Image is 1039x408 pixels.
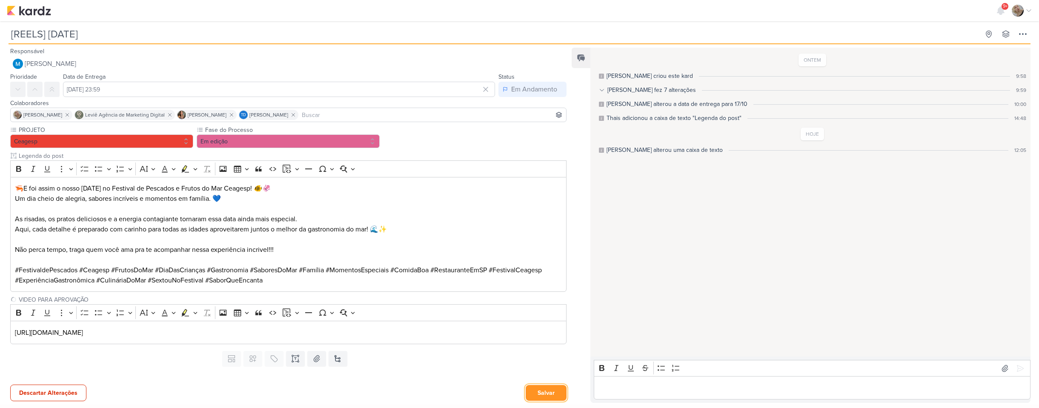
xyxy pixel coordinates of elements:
input: Kard Sem Título [9,26,979,42]
button: Em edição [197,134,380,148]
div: Este log é visível à todos no kard [599,102,604,107]
div: MARIANA alterou a data de entrega para 17/10 [607,100,747,108]
label: Fase do Processo [204,126,380,134]
img: Sarah Violante [13,111,22,119]
img: kardz.app [7,6,51,16]
button: Descartar Alterações [10,385,86,401]
label: Data de Entrega [63,73,106,80]
div: MARIANA criou este kard [607,71,693,80]
div: Thais adicionou a caixa de texto "Legenda do post" [607,114,741,123]
label: Responsável [10,48,44,55]
input: Texto sem título [17,295,567,304]
button: Ceagesp [10,134,193,148]
span: [PERSON_NAME] [23,111,62,119]
label: Prioridade [10,73,37,80]
p: [URL][DOMAIN_NAME] [15,328,562,338]
p: As risadas, os pratos deliciosos e a energia contagiante tornaram essa data ainda mais especial. [15,204,562,224]
img: Marcella Legnaioli [177,111,186,119]
div: 14:48 [1014,114,1026,122]
span: [PERSON_NAME] [249,111,288,119]
div: 10:00 [1014,100,1026,108]
img: Sarah Violante [1012,5,1024,17]
div: 12:05 [1014,146,1026,154]
span: [PERSON_NAME] [25,59,76,69]
button: [PERSON_NAME] [10,56,567,71]
div: Editor editing area: main [10,177,567,292]
label: PROJETO [18,126,193,134]
button: Em Andamento [498,82,567,97]
p: 🦐E foi assim o nosso [DATE] no Festival de Pescados e Frutos do Mar Ceagesp! 🐠🦑 Um dia cheio de a... [15,183,562,204]
button: Salvar [526,385,567,401]
label: Status [498,73,515,80]
div: Editor editing area: main [594,376,1030,399]
div: 9:58 [1016,72,1026,80]
div: Este log é visível à todos no kard [599,74,604,79]
div: Editor toolbar [10,304,567,321]
div: Em Andamento [511,84,557,94]
div: Editor toolbar [594,360,1030,377]
img: Leviê Agência de Marketing Digital [75,111,83,119]
p: #FestivaldePescados #Ceagesp #FrutosDoMar #DiaDasCrianças #Gastronomia #SaboresDoMar #Família #Mo... [15,265,562,285]
div: Este log é visível à todos no kard [599,116,604,121]
div: Colaboradores [10,99,567,108]
div: Editor editing area: main [10,321,567,344]
div: Editor toolbar [10,160,567,177]
input: Select a date [63,82,495,97]
div: [PERSON_NAME] fez 7 alterações [607,86,696,94]
div: 9:59 [1016,86,1026,94]
div: Este log é visível à todos no kard [599,148,604,153]
div: Thais de carvalho [239,111,248,119]
input: Buscar [300,110,564,120]
p: Não perca tempo, traga quem você ama pra te acompanhar nessa experiência incrivel!!! [15,245,562,255]
p: Aqui, cada detalhe é preparado com carinho para todas as idades aproveitarem juntos o melhor da g... [15,224,562,234]
span: [PERSON_NAME] [188,111,226,119]
span: 9+ [1003,3,1008,10]
p: Td [241,113,246,117]
div: MARIANA alterou uma caixa de texto [607,146,723,154]
span: Leviê Agência de Marketing Digital [85,111,165,119]
img: MARIANA MIRANDA [13,59,23,69]
input: Texto sem título [17,151,567,160]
